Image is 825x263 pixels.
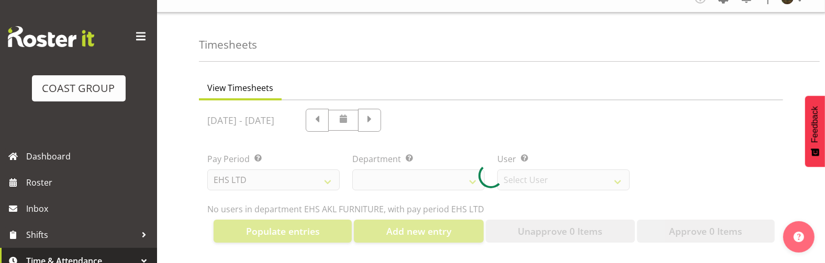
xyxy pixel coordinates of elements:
[26,227,136,243] span: Shifts
[810,106,820,143] span: Feedback
[26,201,152,216] span: Inbox
[805,96,825,167] button: Feedback - Show survey
[199,39,257,51] h4: Timesheets
[42,81,115,96] div: COAST GROUP
[26,175,152,190] span: Roster
[794,232,804,242] img: help-xxl-2.png
[207,82,273,94] span: View Timesheets
[26,148,152,164] span: Dashboard
[8,26,94,47] img: Rosterit website logo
